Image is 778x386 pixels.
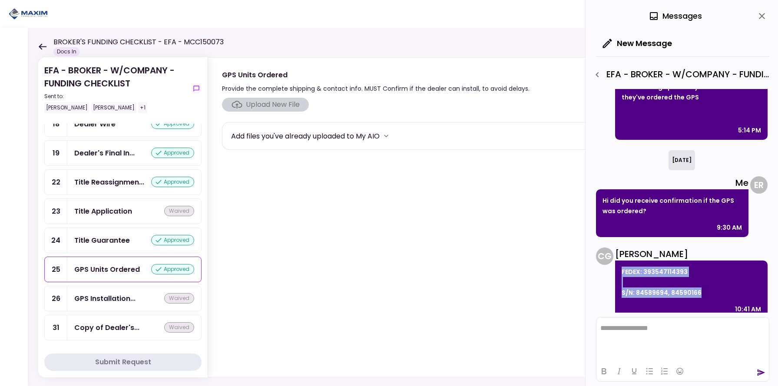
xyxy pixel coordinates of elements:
div: Docs In [53,47,80,56]
div: Dealer Wire [74,119,116,129]
button: New Message [596,32,679,55]
a: 23Title Applicationwaived [44,198,202,224]
button: Submit Request [44,353,202,371]
div: C G [596,247,613,265]
div: 18 [45,112,67,136]
div: 23 [45,199,67,224]
div: EFA - BROKER - W/COMPANY - FUNDING CHECKLIST [44,64,188,113]
div: waived [164,322,194,333]
div: E R [750,176,768,194]
div: Title Reassignment [74,177,144,188]
div: approved [151,235,194,245]
button: Italic [612,365,626,377]
button: Underline [627,365,642,377]
div: Copy of Dealer's Warranty [74,322,139,333]
div: Title Application [74,206,132,217]
div: approved [151,264,194,274]
div: Sent to: [44,92,188,100]
div: Dealer's Final Invoice [74,148,135,158]
div: Title Guarantee [74,235,130,246]
div: GPS Units OrderedProvide the complete shipping & contact info. MUST Confirm if the dealer can ins... [208,57,761,377]
a: 31Copy of Dealer's Warrantywaived [44,315,202,340]
div: GPS Installation Requested [74,293,136,304]
div: 31 [45,315,67,340]
div: Provide the complete shipping & contact info. MUST Confirm if the dealer can install, to avoid de... [222,83,530,94]
a: 19Dealer's Final Invoiceapproved [44,140,202,166]
div: [DATE] [669,150,695,170]
div: Add files you've already uploaded to My AIO [231,131,380,142]
a: 22Title Reassignmentapproved [44,169,202,195]
div: Submit Request [95,357,151,367]
div: GPS Units Ordered [222,69,530,80]
div: 19 [45,141,67,165]
p: Hi did you receive confirmation if the GPS was ordered? [603,195,742,216]
div: 24 [45,228,67,253]
div: Me [596,176,748,189]
button: send [757,368,765,377]
div: 5:14 PM [738,125,761,135]
button: more [380,129,393,142]
div: [PERSON_NAME] [91,102,136,113]
a: 25GPS Units Orderedapproved [44,257,202,282]
button: Numbered list [657,365,672,377]
div: 25 [45,257,67,282]
button: Bold [596,365,611,377]
div: +1 [138,102,147,113]
a: 18Dealer Wireapproved [44,111,202,137]
button: close [755,9,769,23]
button: show-messages [191,83,202,94]
div: GPS Units Ordered [74,264,140,275]
div: 9:30 AM [717,222,742,233]
div: [PERSON_NAME] [615,247,768,261]
div: [PERSON_NAME] [44,102,89,113]
p: I'm following up with my team to see if they've ordered the GPS [622,82,761,102]
a: 26GPS Installation Requestedwaived [44,286,202,311]
div: waived [164,293,194,304]
div: EFA - BROKER - W/COMPANY - FUNDING CHECKLIST - GPS Units Ordered [590,67,769,82]
iframe: Rich Text Area [596,317,769,361]
span: Click here to upload the required document [222,98,309,112]
a: 24Title Guaranteeapproved [44,228,202,253]
div: Messages [649,10,702,23]
p: FEDEX: 393547114393 S/N: 84589694, 84590166 [622,267,761,298]
div: 26 [45,286,67,311]
div: waived [164,206,194,216]
div: approved [151,177,194,187]
div: 22 [45,170,67,195]
h1: BROKER'S FUNDING CHECKLIST - EFA - MCC150073 [53,37,224,47]
div: 10:41 AM [735,304,761,314]
div: approved [151,148,194,158]
div: approved [151,119,194,129]
button: Bullet list [642,365,657,377]
img: Partner icon [9,7,48,20]
button: Emojis [672,365,687,377]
